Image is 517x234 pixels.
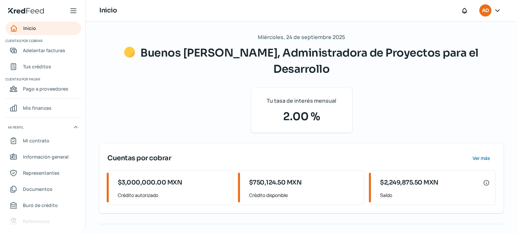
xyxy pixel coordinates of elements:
[23,185,53,193] span: Documentos
[5,101,81,115] a: Mis finanzas
[267,96,336,106] span: Tu tasa de interés mensual
[23,201,58,209] span: Buró de crédito
[5,76,80,82] span: Cuentas por pagar
[23,85,68,93] span: Pago a proveedores
[23,62,51,71] span: Tus créditos
[5,215,81,228] a: Referencias
[5,182,81,196] a: Documentos
[467,152,495,165] button: Ver más
[5,38,80,44] span: Cuentas por cobrar
[249,178,302,187] span: $750,124.50 MXN
[258,32,345,42] span: Miércoles, 24 de septiembre 2025
[473,156,490,161] span: Ver más
[140,46,479,76] span: Buenos [PERSON_NAME], Administradora de Proyectos para el Desarrollo
[99,6,117,15] h1: Inicio
[118,178,182,187] span: $3,000,000.00 MXN
[380,191,490,199] span: Saldo
[380,178,439,187] span: $2,249,875.50 MXN
[249,191,359,199] span: Crédito disponible
[8,124,24,130] span: Mi perfil
[107,153,171,163] span: Cuentas por cobrar
[259,108,344,125] span: 2.00 %
[23,169,60,177] span: Representantes
[5,166,81,180] a: Representantes
[482,7,489,15] span: AD
[5,134,81,147] a: Mi contrato
[5,150,81,164] a: Información general
[23,104,51,112] span: Mis finanzas
[5,60,81,73] a: Tus créditos
[5,22,81,35] a: Inicio
[23,24,36,32] span: Inicio
[23,153,69,161] span: Información general
[5,44,81,57] a: Adelantar facturas
[23,217,50,226] span: Referencias
[5,82,81,96] a: Pago a proveedores
[23,136,49,145] span: Mi contrato
[118,191,228,199] span: Crédito autorizado
[124,47,135,58] img: Saludos
[5,199,81,212] a: Buró de crédito
[23,46,65,55] span: Adelantar facturas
